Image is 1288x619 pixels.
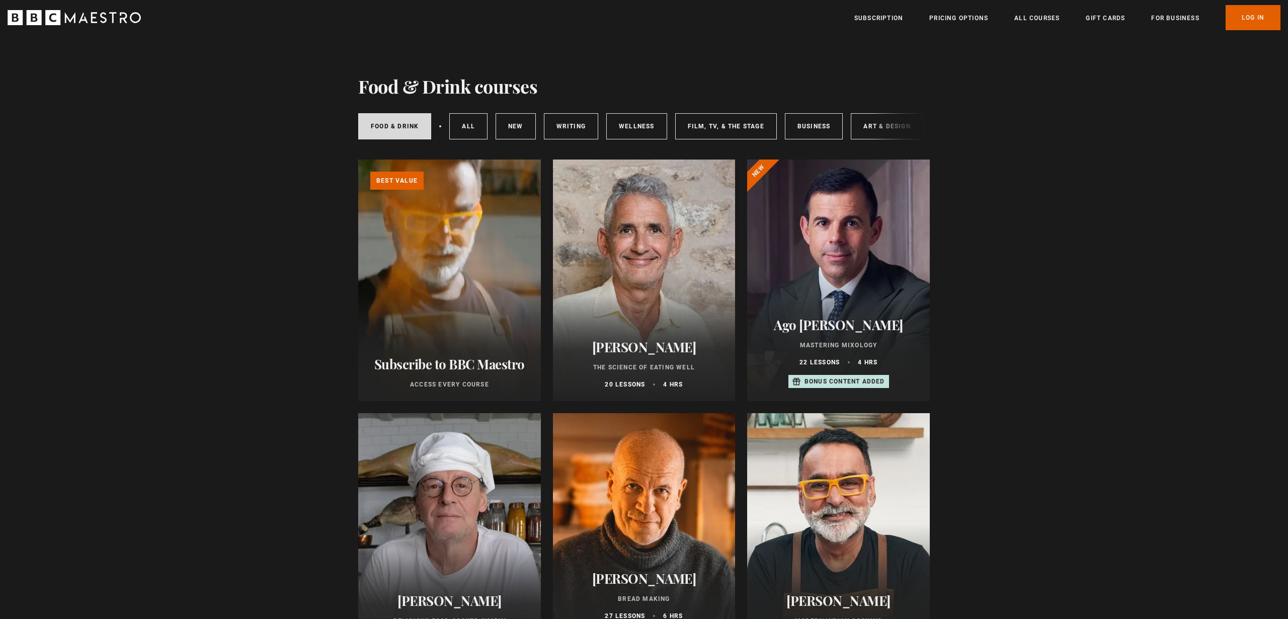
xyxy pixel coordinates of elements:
a: Pricing Options [929,13,988,23]
p: Bread Making [565,594,723,603]
h2: [PERSON_NAME] [370,593,529,608]
p: Mastering Mixology [759,341,918,350]
a: New [496,113,536,139]
h2: Ago [PERSON_NAME] [759,317,918,333]
a: Ago [PERSON_NAME] Mastering Mixology 22 lessons 4 hrs Bonus content added New [747,160,930,401]
p: The Science of Eating Well [565,363,723,372]
p: 4 hrs [858,358,877,367]
a: For business [1151,13,1199,23]
a: Film, TV, & The Stage [675,113,777,139]
h1: Food & Drink courses [358,75,537,97]
a: Food & Drink [358,113,431,139]
p: Bonus content added [804,377,885,386]
a: All [449,113,488,139]
a: Art & Design [851,113,923,139]
a: Business [785,113,843,139]
h2: [PERSON_NAME] [565,339,723,355]
a: Writing [544,113,598,139]
svg: BBC Maestro [8,10,141,25]
a: Log In [1226,5,1280,30]
p: 20 lessons [605,380,645,389]
a: Gift Cards [1086,13,1125,23]
p: 22 lessons [799,358,840,367]
p: 4 hrs [663,380,683,389]
a: Wellness [606,113,667,139]
a: [PERSON_NAME] The Science of Eating Well 20 lessons 4 hrs [553,160,736,401]
p: Best value [370,172,424,190]
a: All Courses [1014,13,1060,23]
nav: Primary [854,5,1280,30]
a: Subscription [854,13,903,23]
h2: [PERSON_NAME] [759,593,918,608]
h2: [PERSON_NAME] [565,571,723,586]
